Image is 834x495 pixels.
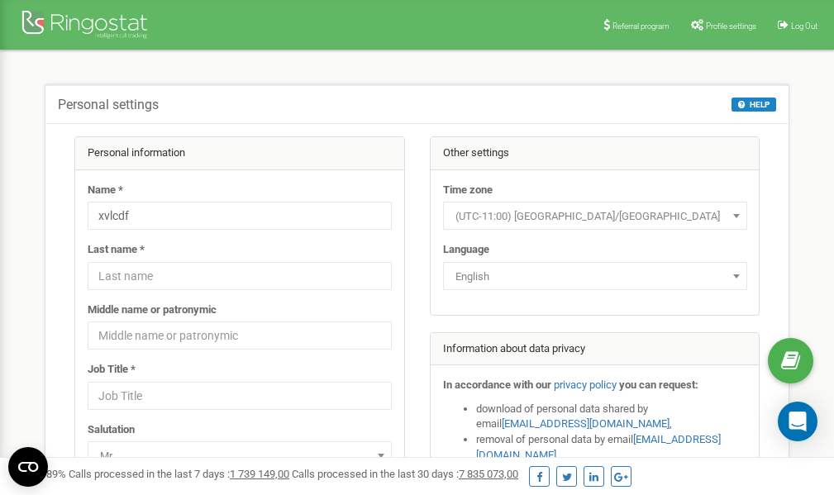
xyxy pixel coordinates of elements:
[88,362,136,378] label: Job Title *
[443,183,493,198] label: Time zone
[58,98,159,112] h5: Personal settings
[230,468,289,480] u: 1 739 149,00
[443,242,489,258] label: Language
[88,382,392,410] input: Job Title
[443,378,551,391] strong: In accordance with our
[88,262,392,290] input: Last name
[778,402,817,441] div: Open Intercom Messenger
[88,441,392,469] span: Mr.
[88,242,145,258] label: Last name *
[502,417,670,430] a: [EMAIL_ADDRESS][DOMAIN_NAME]
[459,468,518,480] u: 7 835 073,00
[619,378,698,391] strong: you can request:
[476,402,747,432] li: download of personal data shared by email ,
[431,137,760,170] div: Other settings
[554,378,617,391] a: privacy policy
[791,21,817,31] span: Log Out
[431,333,760,366] div: Information about data privacy
[75,137,404,170] div: Personal information
[443,262,747,290] span: English
[88,422,135,438] label: Salutation
[88,321,392,350] input: Middle name or patronymic
[292,468,518,480] span: Calls processed in the last 30 days :
[476,432,747,463] li: removal of personal data by email ,
[88,302,217,318] label: Middle name or patronymic
[612,21,670,31] span: Referral program
[88,183,123,198] label: Name *
[706,21,756,31] span: Profile settings
[69,468,289,480] span: Calls processed in the last 7 days :
[732,98,776,112] button: HELP
[449,265,741,288] span: English
[88,202,392,230] input: Name
[8,447,48,487] button: Open CMP widget
[93,445,386,468] span: Mr.
[443,202,747,230] span: (UTC-11:00) Pacific/Midway
[449,205,741,228] span: (UTC-11:00) Pacific/Midway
